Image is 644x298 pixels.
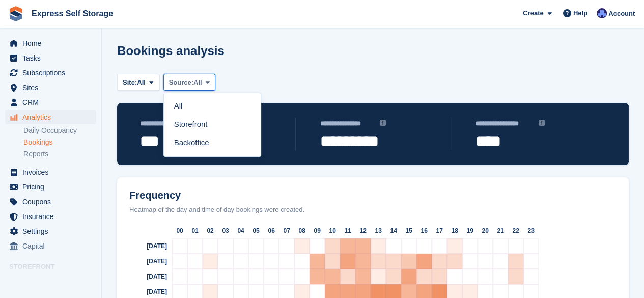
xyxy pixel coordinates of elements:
[169,77,193,88] span: Source:
[121,238,172,254] div: [DATE]
[432,223,447,238] div: 17
[597,8,607,18] img: Vahnika Batchu
[22,80,83,95] span: Sites
[23,138,96,147] a: Bookings
[27,5,117,22] a: Express Self Storage
[5,95,96,110] a: menu
[5,275,96,289] a: menu
[168,134,257,152] a: Backoffice
[264,223,279,238] div: 06
[117,44,225,58] h1: Bookings analysis
[137,77,146,88] span: All
[123,77,137,88] span: Site:
[608,9,635,19] span: Account
[121,205,625,215] div: Heatmap of the day and time of day bookings were created.
[22,209,83,224] span: Insurance
[508,223,523,238] div: 22
[386,223,401,238] div: 14
[22,180,83,194] span: Pricing
[23,149,96,159] a: Reports
[279,223,294,238] div: 07
[294,223,310,238] div: 08
[5,80,96,95] a: menu
[401,223,416,238] div: 15
[5,165,96,179] a: menu
[121,189,625,201] h2: Frequency
[493,223,508,238] div: 21
[163,74,216,91] button: Source: All
[23,126,96,136] a: Daily Occupancy
[5,224,96,238] a: menu
[5,209,96,224] a: menu
[22,66,83,80] span: Subscriptions
[172,223,187,238] div: 00
[5,66,96,80] a: menu
[5,195,96,209] a: menu
[121,269,172,284] div: [DATE]
[22,239,83,253] span: Capital
[340,223,355,238] div: 11
[325,223,340,238] div: 10
[248,223,264,238] div: 05
[22,51,83,65] span: Tasks
[573,8,587,18] span: Help
[380,120,386,126] img: icon-info-grey-7440780725fd019a000dd9b08b2336e03edf1995a4989e88bcd33f0948082b44.svg
[523,223,539,238] div: 23
[523,8,543,18] span: Create
[168,97,257,116] a: All
[22,36,83,50] span: Home
[371,223,386,238] div: 13
[5,36,96,50] a: menu
[5,239,96,253] a: menu
[539,120,545,126] img: icon-info-grey-7440780725fd019a000dd9b08b2336e03edf1995a4989e88bcd33f0948082b44.svg
[5,110,96,124] a: menu
[8,6,23,21] img: stora-icon-8386f47178a22dfd0bd8f6a31ec36ba5ce8667c1dd55bd0f319d3a0aa187defe.svg
[168,116,257,134] a: Storefront
[203,223,218,238] div: 02
[193,77,202,88] span: All
[355,223,371,238] div: 12
[478,223,493,238] div: 20
[447,223,462,238] div: 18
[416,223,432,238] div: 16
[233,223,248,238] div: 04
[5,51,96,65] a: menu
[22,110,83,124] span: Analytics
[22,195,83,209] span: Coupons
[462,223,478,238] div: 19
[310,223,325,238] div: 09
[22,165,83,179] span: Invoices
[22,275,83,289] span: Online Store
[218,223,233,238] div: 03
[22,95,83,110] span: CRM
[9,262,101,272] span: Storefront
[117,74,159,91] button: Site: All
[22,224,83,238] span: Settings
[5,180,96,194] a: menu
[121,254,172,269] div: [DATE]
[187,223,203,238] div: 01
